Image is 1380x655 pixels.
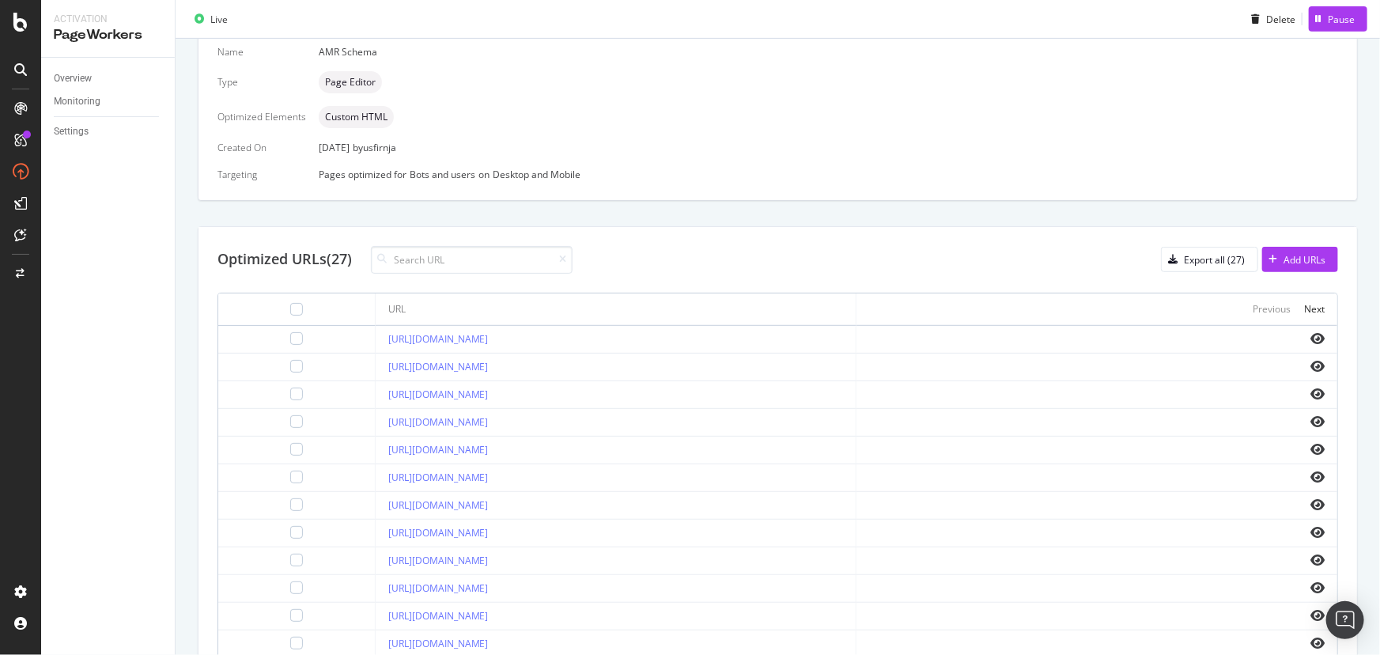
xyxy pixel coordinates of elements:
[319,45,1338,59] div: AMR Schema
[325,112,388,122] span: Custom HTML
[54,123,89,140] div: Settings
[319,168,1338,181] div: Pages optimized for on
[1310,415,1325,428] i: eye
[1310,498,1325,511] i: eye
[1304,302,1325,316] div: Next
[1328,12,1355,25] div: Pause
[217,45,306,59] div: Name
[1266,12,1295,25] div: Delete
[493,168,580,181] div: Desktop and Mobile
[54,93,100,110] div: Monitoring
[388,526,489,540] a: [URL][DOMAIN_NAME]
[1310,332,1325,345] i: eye
[217,168,306,181] div: Targeting
[388,360,489,373] a: [URL][DOMAIN_NAME]
[217,249,352,270] div: Optimized URLs (27)
[1253,302,1291,316] div: Previous
[1310,360,1325,373] i: eye
[1184,253,1245,267] div: Export all (27)
[1310,526,1325,539] i: eye
[388,498,489,512] a: [URL][DOMAIN_NAME]
[388,388,489,401] a: [URL][DOMAIN_NAME]
[54,13,162,26] div: Activation
[1253,300,1291,319] button: Previous
[1245,6,1295,32] button: Delete
[1310,471,1325,483] i: eye
[319,141,1338,154] div: [DATE]
[1310,388,1325,400] i: eye
[319,71,382,93] div: neutral label
[388,471,489,484] a: [URL][DOMAIN_NAME]
[388,332,489,346] a: [URL][DOMAIN_NAME]
[388,637,489,650] a: [URL][DOMAIN_NAME]
[319,106,394,128] div: neutral label
[210,12,228,25] div: Live
[388,302,406,316] div: URL
[54,70,164,87] a: Overview
[1304,300,1325,319] button: Next
[1262,247,1338,272] button: Add URLs
[388,609,489,623] a: [URL][DOMAIN_NAME]
[388,581,489,595] a: [URL][DOMAIN_NAME]
[1310,581,1325,594] i: eye
[353,141,396,154] div: by usfirnja
[388,554,489,567] a: [URL][DOMAIN_NAME]
[1310,554,1325,566] i: eye
[1326,601,1364,639] div: Open Intercom Messenger
[217,110,306,123] div: Optimized Elements
[371,246,573,274] input: Search URL
[54,93,164,110] a: Monitoring
[1161,247,1258,272] button: Export all (27)
[388,415,489,429] a: [URL][DOMAIN_NAME]
[388,443,489,456] a: [URL][DOMAIN_NAME]
[54,26,162,44] div: PageWorkers
[410,168,475,181] div: Bots and users
[54,123,164,140] a: Settings
[217,141,306,154] div: Created On
[1284,253,1325,267] div: Add URLs
[1310,609,1325,622] i: eye
[217,75,306,89] div: Type
[1310,637,1325,649] i: eye
[1310,443,1325,456] i: eye
[1309,6,1367,32] button: Pause
[54,70,92,87] div: Overview
[325,78,376,87] span: Page Editor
